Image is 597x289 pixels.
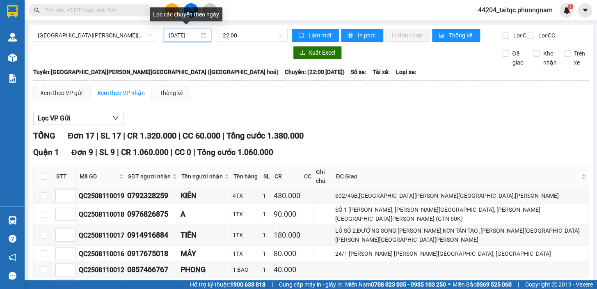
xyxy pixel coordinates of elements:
td: 0976826875 [126,204,179,225]
th: STT [54,165,78,188]
span: question-circle [9,235,16,243]
span: 1 [569,4,572,9]
div: LÔ SỐ 2,ĐƯỜNG SONG [PERSON_NAME],KCN TÂN TẠO ,[PERSON_NAME][GEOGRAPHIC_DATA][PERSON_NAME][GEOGRAP... [335,226,587,244]
strong: 0708 023 035 - 0935 103 250 [371,281,446,288]
div: QC2508110017 [79,230,124,240]
th: CC [302,165,314,188]
span: Nha Trang - Sài Gòn (Hàng hoá) [38,29,152,42]
img: icon-new-feature [563,7,570,14]
div: 0792328259 [127,190,178,201]
span: Cung cấp máy in - giấy in: [279,280,343,289]
span: printer [348,32,355,39]
td: MÂY [179,246,231,262]
span: Miền Bắc [453,280,512,289]
div: 80.000 [274,248,300,259]
td: 0914916884 [126,225,179,246]
span: Lọc CR [510,31,531,40]
div: 0857466767 [127,264,178,275]
div: 1 [263,249,271,258]
span: | [518,280,519,289]
b: Tuyến: [GEOGRAPHIC_DATA][PERSON_NAME][GEOGRAPHIC_DATA] ([GEOGRAPHIC_DATA] hoá) [33,69,279,75]
td: QC2508110018 [78,204,126,225]
button: In đơn chọn [385,29,430,42]
strong: 0369 525 060 [476,281,512,288]
span: Loại xe: [396,67,416,76]
div: 90.000 [274,208,300,220]
div: QC2508110012 [79,265,124,275]
sup: 1 [567,4,573,9]
button: downloadXuất Excel [293,46,342,59]
th: Ghi chú [314,165,334,188]
div: QC2508110018 [79,209,124,220]
button: aim [203,3,217,18]
button: file-add [184,3,198,18]
th: CR [272,165,302,188]
th: Tên hàng [231,165,261,188]
span: | [117,148,119,157]
span: Miền Nam [345,280,446,289]
span: sync [298,32,305,39]
button: printerIn phơi [341,29,383,42]
div: PHONG [181,264,230,275]
td: A [179,204,231,225]
span: TỔNG [33,131,55,141]
td: 0917675018 [126,246,179,262]
td: QC2508110016 [78,246,126,262]
div: 1TX [233,231,260,240]
div: 1 [263,210,271,219]
button: plus [165,3,179,18]
button: caret-down [578,3,592,18]
td: 0857466767 [126,262,179,278]
span: | [96,131,98,141]
td: 0792328259 [126,188,179,204]
span: SL 9 [99,148,115,157]
span: SĐT người nhận [128,172,171,181]
div: KIÊN [181,190,230,201]
div: 0917675018 [127,248,178,259]
span: Đơn 17 [68,131,94,141]
img: logo-vxr [7,5,18,18]
div: 1 [263,191,271,200]
span: message [9,272,16,280]
div: 40.000 [274,264,300,275]
img: warehouse-icon [8,216,17,224]
span: ĐC Giao [336,172,580,181]
img: warehouse-icon [8,53,17,62]
span: download [300,50,305,56]
div: 0914916884 [127,229,178,241]
span: Quận 1 [33,148,59,157]
td: TIÊN [179,225,231,246]
input: 12/08/2025 [169,31,199,40]
span: Tên người nhận [181,172,223,181]
button: bar-chartThống kê [432,29,480,42]
div: 1 [263,265,271,274]
span: Tài xế: [373,67,390,76]
span: Đã giao [509,49,527,67]
div: QC2508110016 [79,249,124,259]
td: KIÊN [179,188,231,204]
div: 1TX [233,210,260,219]
div: 4TX [233,191,260,200]
td: QC2508110017 [78,225,126,246]
button: Lọc VP Gửi [33,112,124,125]
td: QC2508110019 [78,188,126,204]
span: | [123,131,125,141]
img: warehouse-icon [8,33,17,42]
span: | [272,280,273,289]
span: bar-chart [439,32,446,39]
span: Làm mới [309,31,332,40]
span: SL 17 [100,131,121,141]
span: Mã GD [80,172,117,181]
div: A [181,208,230,220]
div: 1TX [233,249,260,258]
div: QC2508110019 [79,191,124,201]
div: 180.000 [274,229,300,241]
div: MÂY [181,248,230,259]
span: 44204_taitqc.phuongnam [471,5,559,15]
div: TIÊN [181,229,230,241]
span: Số xe: [351,67,366,76]
th: SL [261,165,272,188]
strong: 1900 633 818 [230,281,265,288]
span: Trên xe [571,49,589,67]
span: 22:00 [223,29,283,42]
